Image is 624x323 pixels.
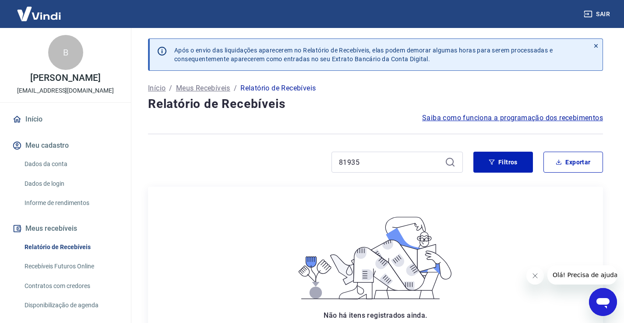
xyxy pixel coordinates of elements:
[48,35,83,70] div: B
[339,156,441,169] input: Busque pelo número do pedido
[473,152,533,173] button: Filtros
[547,265,617,285] iframe: Mensagem da empresa
[148,83,166,94] a: Início
[5,6,74,13] span: Olá! Precisa de ajuda?
[169,83,172,94] p: /
[21,155,120,173] a: Dados da conta
[17,86,114,95] p: [EMAIL_ADDRESS][DOMAIN_NAME]
[11,136,120,155] button: Meu cadastro
[30,73,100,83] p: [PERSON_NAME]
[21,175,120,193] a: Dados de login
[21,296,120,314] a: Disponibilização de agenda
[526,267,544,285] iframe: Fechar mensagem
[582,6,613,22] button: Sair
[21,194,120,212] a: Informe de rendimentos
[234,83,237,94] p: /
[11,0,67,27] img: Vindi
[11,110,120,129] a: Início
[422,113,603,123] a: Saiba como funciona a programação dos recebimentos
[21,238,120,256] a: Relatório de Recebíveis
[240,83,316,94] p: Relatório de Recebíveis
[589,288,617,316] iframe: Botão para abrir a janela de mensagens
[176,83,230,94] a: Meus Recebíveis
[148,95,603,113] h4: Relatório de Recebíveis
[21,277,120,295] a: Contratos com credores
[543,152,603,173] button: Exportar
[11,219,120,238] button: Meus recebíveis
[174,46,553,63] p: Após o envio das liquidações aparecerem no Relatório de Recebíveis, elas podem demorar algumas ho...
[21,257,120,275] a: Recebíveis Futuros Online
[324,311,427,320] span: Não há itens registrados ainda.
